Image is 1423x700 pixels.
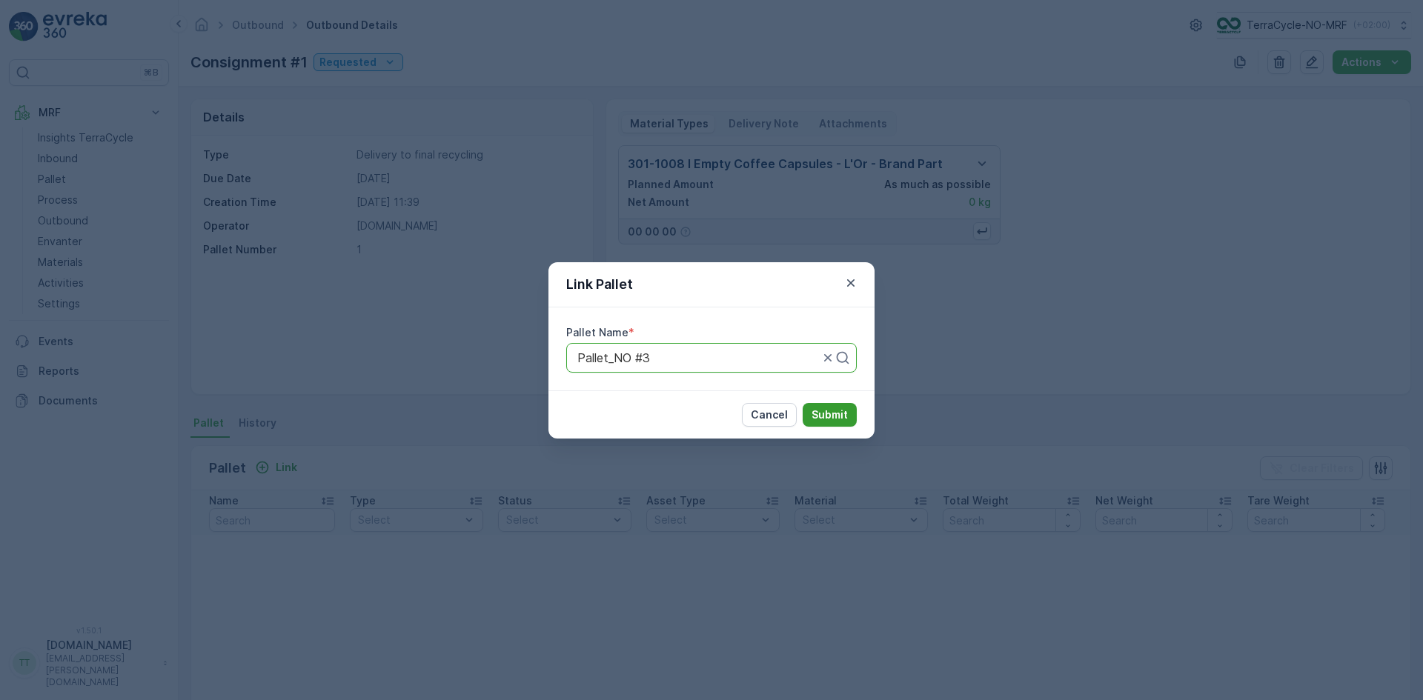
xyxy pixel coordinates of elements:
[566,326,628,339] label: Pallet Name
[751,407,788,422] p: Cancel
[803,403,857,427] button: Submit
[742,403,797,427] button: Cancel
[566,274,633,295] p: Link Pallet
[812,407,848,422] p: Submit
